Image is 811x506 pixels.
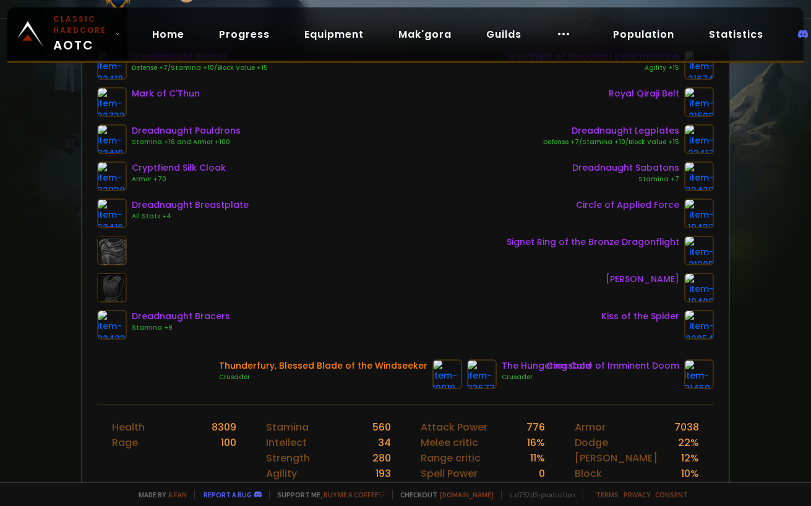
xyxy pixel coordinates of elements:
[684,273,714,302] img: item-19406
[132,310,230,323] div: Dreadnaught Bracers
[132,137,241,147] div: Stamina +16 and Armor +100
[132,199,249,212] div: Dreadnaught Breastplate
[421,481,473,497] div: Spell critic
[221,435,236,450] div: 100
[204,490,252,499] a: Report a bug
[432,359,462,389] img: item-19019
[678,435,699,450] div: 22 %
[209,22,280,47] a: Progress
[596,490,619,499] a: Terms
[132,63,268,73] div: Defense +7/Stamina +10/Block Value +15
[526,419,545,435] div: 776
[530,481,545,497] div: 0 %
[97,50,127,80] img: item-22418
[543,124,679,137] div: Dreadnaught Legplates
[572,174,679,184] div: Stamina +7
[131,490,187,499] span: Made by
[601,310,679,323] div: Kiss of the Spider
[684,50,714,80] img: item-21674
[324,490,385,499] a: Buy me a coffee
[97,87,127,117] img: item-22732
[684,310,714,340] img: item-22954
[269,490,385,499] span: Support me,
[53,14,110,36] small: Classic Hardcore
[476,22,531,47] a: Guilds
[168,490,187,499] a: a fan
[606,273,679,286] div: [PERSON_NAME]
[378,435,391,450] div: 34
[575,419,606,435] div: Armor
[539,466,545,481] div: 0
[266,419,309,435] div: Stamina
[388,22,461,47] a: Mak'gora
[212,419,236,435] div: 8309
[266,450,310,466] div: Strength
[501,490,575,499] span: v. d752d5 - production
[684,359,714,389] img: item-21459
[392,490,494,499] span: Checkout
[546,359,679,372] div: Crossbow of Imminent Doom
[440,490,494,499] a: [DOMAIN_NAME]
[684,87,714,117] img: item-21598
[112,435,138,450] div: Rage
[266,466,297,481] div: Agility
[132,212,249,221] div: All Stats +4
[684,199,714,228] img: item-19432
[132,323,230,333] div: Stamina +9
[372,450,391,466] div: 280
[681,450,699,466] div: 12 %
[603,22,684,47] a: Population
[674,419,699,435] div: 7038
[219,359,427,372] div: Thunderfury, Blessed Blade of the Windseeker
[699,22,773,47] a: Statistics
[502,359,591,372] div: The Hungering Cold
[527,435,545,450] div: 16 %
[97,124,127,154] img: item-22419
[502,372,591,382] div: Crusader
[372,419,391,435] div: 560
[294,22,374,47] a: Equipment
[97,161,127,191] img: item-22938
[575,450,658,466] div: [PERSON_NAME]
[684,161,714,191] img: item-22420
[112,419,145,435] div: Health
[142,22,194,47] a: Home
[132,124,241,137] div: Dreadnaught Pauldrons
[421,466,478,481] div: Spell Power
[53,14,110,54] span: AOTC
[421,435,478,450] div: Melee critic
[572,161,679,174] div: Dreadnaught Sabatons
[379,481,391,497] div: 99
[7,7,127,61] a: Classic HardcoreAOTC
[266,435,307,450] div: Intellect
[375,466,391,481] div: 193
[467,359,497,389] img: item-23577
[266,481,292,497] div: Spirit
[507,236,679,249] div: Signet Ring of the Bronze Dragonflight
[132,174,226,184] div: Armor +70
[97,199,127,228] img: item-22416
[575,435,608,450] div: Dodge
[507,63,679,73] div: Agility +15
[576,199,679,212] div: Circle of Applied Force
[681,466,699,481] div: 10 %
[219,372,427,382] div: Crusader
[97,310,127,340] img: item-22423
[655,490,688,499] a: Consent
[684,236,714,265] img: item-21205
[530,450,545,466] div: 11 %
[609,87,679,100] div: Royal Qiraji Belt
[543,137,679,147] div: Defense +7/Stamina +10/Block Value +15
[132,161,226,174] div: Cryptfiend Silk Cloak
[575,466,602,481] div: Block
[421,419,487,435] div: Attack Power
[684,124,714,154] img: item-22417
[624,490,650,499] a: Privacy
[132,87,200,100] div: Mark of C'Thun
[421,450,481,466] div: Range critic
